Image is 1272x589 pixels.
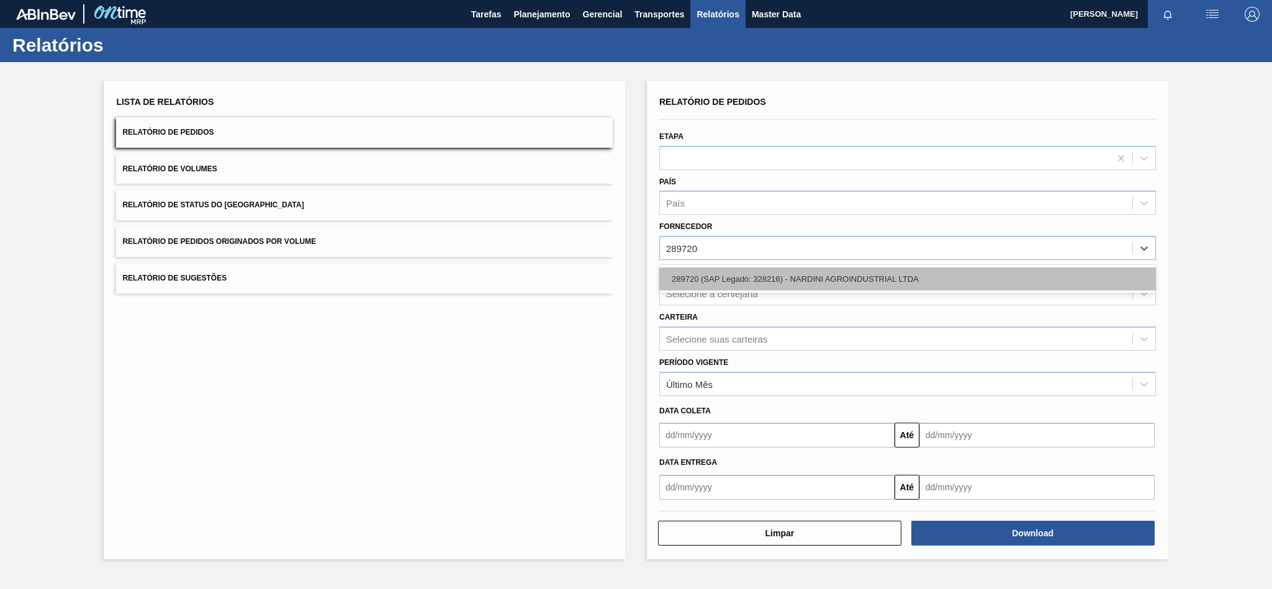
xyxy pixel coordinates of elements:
span: Relatório de Sugestões [122,274,227,282]
button: Relatório de Pedidos [116,117,613,148]
span: Relatório de Status do [GEOGRAPHIC_DATA] [122,200,304,209]
button: Relatório de Status do [GEOGRAPHIC_DATA] [116,190,613,220]
img: userActions [1205,7,1220,22]
span: Relatório de Pedidos [122,128,214,137]
span: Relatório de Volumes [122,164,217,173]
button: Até [895,475,919,500]
h1: Relatórios [12,38,233,52]
span: Relatório de Pedidos [659,97,766,107]
div: Selecione a cervejaria [666,288,758,299]
button: Notificações [1148,6,1188,23]
button: Relatório de Pedidos Originados por Volume [116,227,613,257]
button: Relatório de Sugestões [116,263,613,294]
button: Até [895,423,919,447]
span: Tarefas [471,7,502,22]
input: dd/mm/yyyy [919,423,1155,447]
span: Lista de Relatórios [116,97,214,107]
button: Relatório de Volumes [116,154,613,184]
span: Relatório de Pedidos Originados por Volume [122,237,316,246]
div: País [666,198,685,209]
div: Selecione suas carteiras [666,333,767,344]
span: Data coleta [659,407,711,415]
input: dd/mm/yyyy [919,475,1155,500]
input: dd/mm/yyyy [659,475,895,500]
img: Logout [1245,7,1260,22]
label: País [659,178,676,186]
span: Planejamento [513,7,570,22]
img: TNhmsLtSVTkK8tSr43FrP2fwEKptu5GPRR3wAAAABJRU5ErkJggg== [16,9,76,20]
div: Último Mês [666,379,713,389]
label: Carteira [659,313,698,321]
span: Gerencial [583,7,623,22]
div: 289720 (SAP Legado: 328216) - NARDINI AGROINDUSTRIAL LTDA [659,268,1156,290]
span: Transportes [634,7,684,22]
button: Limpar [658,521,901,546]
span: Relatórios [697,7,739,22]
label: Período Vigente [659,358,728,367]
span: Master Data [752,7,801,22]
button: Download [911,521,1155,546]
input: dd/mm/yyyy [659,423,895,447]
span: Data Entrega [659,458,717,467]
label: Etapa [659,132,683,141]
label: Fornecedor [659,222,712,231]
